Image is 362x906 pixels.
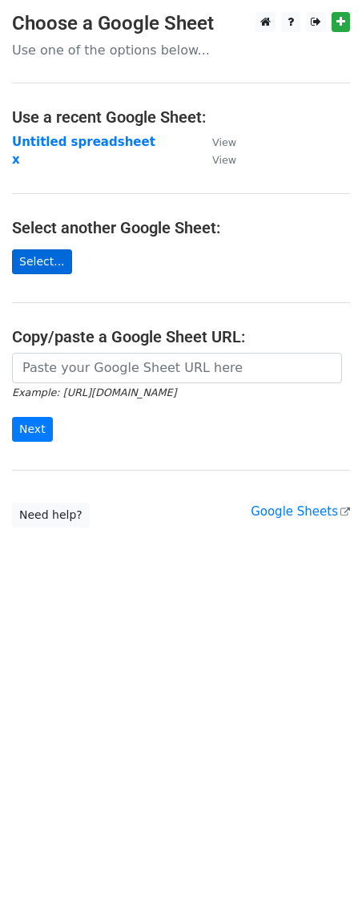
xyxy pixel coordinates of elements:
h4: Select another Google Sheet: [12,218,350,237]
a: x [12,152,20,167]
a: View [196,135,236,149]
input: Next [12,417,53,442]
h3: Choose a Google Sheet [12,12,350,35]
a: Select... [12,249,72,274]
p: Use one of the options below... [12,42,350,59]
a: Google Sheets [251,504,350,519]
small: View [212,136,236,148]
a: View [196,152,236,167]
a: Untitled spreadsheet [12,135,155,149]
h4: Use a recent Google Sheet: [12,107,350,127]
a: Need help? [12,503,90,528]
small: View [212,154,236,166]
small: Example: [URL][DOMAIN_NAME] [12,386,176,398]
input: Paste your Google Sheet URL here [12,353,342,383]
h4: Copy/paste a Google Sheet URL: [12,327,350,346]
